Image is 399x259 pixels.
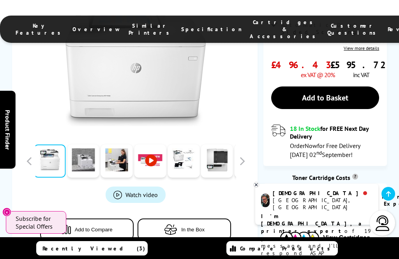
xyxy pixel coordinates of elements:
[75,226,113,232] span: Add to Compare
[106,186,166,203] a: Product_All_Videos
[125,190,158,198] span: Watch video
[181,26,242,33] span: Specification
[16,215,58,230] span: Subscribe for Special Offers
[271,59,335,71] span: £496.43
[261,213,364,234] b: I'm [DEMOGRAPHIC_DATA], a printer expert
[240,245,334,252] span: Compare Products
[273,190,372,197] div: [DEMOGRAPHIC_DATA]
[261,194,270,207] img: chris-livechat.png
[40,218,134,240] button: Add to Compare
[330,59,392,71] span: £595.72
[263,174,387,181] div: Toner Cartridge Costs
[2,208,11,217] button: Close
[72,26,121,33] span: Overview
[271,125,380,158] div: modal_delivery
[290,125,380,140] div: for FREE Next Day Delivery
[290,125,320,132] span: 18 In Stock
[181,226,205,232] span: In the Box
[4,109,12,150] span: Product Finder
[16,22,65,36] span: Key Features
[42,245,145,252] span: Recently Viewed (3)
[250,19,320,40] span: Cartridges & Accessories
[375,215,390,231] img: user-headset-light.svg
[290,142,360,159] span: Order for Free Delivery [DATE] 02 September!
[226,241,337,255] a: Compare Products
[271,86,380,109] a: Add to Basket
[273,197,372,211] div: [GEOGRAPHIC_DATA], [GEOGRAPHIC_DATA]
[305,142,317,150] span: Now
[301,71,335,79] span: ex VAT @ 20%
[261,213,373,257] p: of 19 years! Leave me a message and I'll respond ASAP
[327,22,380,36] span: Customer Questions
[36,241,147,255] a: Recently Viewed (3)
[138,218,231,240] button: In the Box
[316,149,322,156] sup: nd
[352,174,358,180] sup: Cost per page
[353,71,369,79] span: inc VAT
[129,22,173,36] span: Similar Printers
[344,45,379,51] a: View more details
